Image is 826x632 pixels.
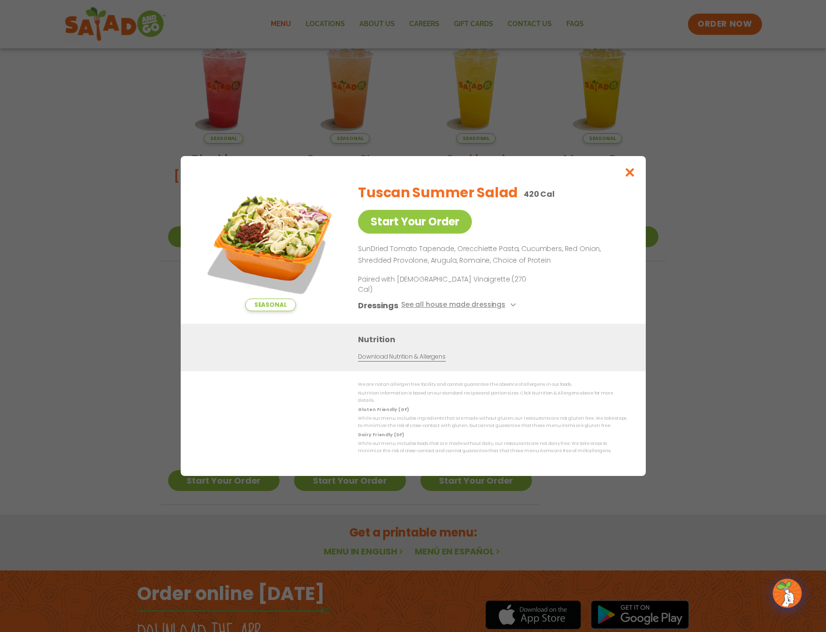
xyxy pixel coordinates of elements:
[401,300,518,312] button: See all house made dressings
[203,175,338,311] img: Featured product photo for Tuscan Summer Salad
[358,274,537,295] p: Paired with [DEMOGRAPHIC_DATA] Vinaigrette (270 Cal)
[358,381,626,388] p: We are not an allergen free facility and cannot guarantee the absence of allergens in our foods.
[358,183,518,203] h2: Tuscan Summer Salad
[358,243,623,267] p: SunDried Tomato Tapenade, Orecchiette Pasta, Cucumbers, Red Onion, Shredded Provolone, Arugula, R...
[358,300,398,312] h3: Dressings
[245,299,296,311] span: Seasonal
[358,210,472,234] a: Start Your Order
[358,333,631,346] h3: Nutrition
[614,156,645,189] button: Close modal
[358,432,404,438] strong: Dairy Friendly (DF)
[358,352,445,362] a: Download Nutrition & Allergens
[358,407,408,412] strong: Gluten Friendly (GF)
[524,188,555,200] p: 420 Cal
[358,440,626,455] p: While our menu includes foods that are made without dairy, our restaurants are not dairy free. We...
[774,580,801,607] img: wpChatIcon
[358,415,626,430] p: While our menu includes ingredients that are made without gluten, our restaurants are not gluten ...
[358,390,626,405] p: Nutrition information is based on our standard recipes and portion sizes. Click Nutrition & Aller...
